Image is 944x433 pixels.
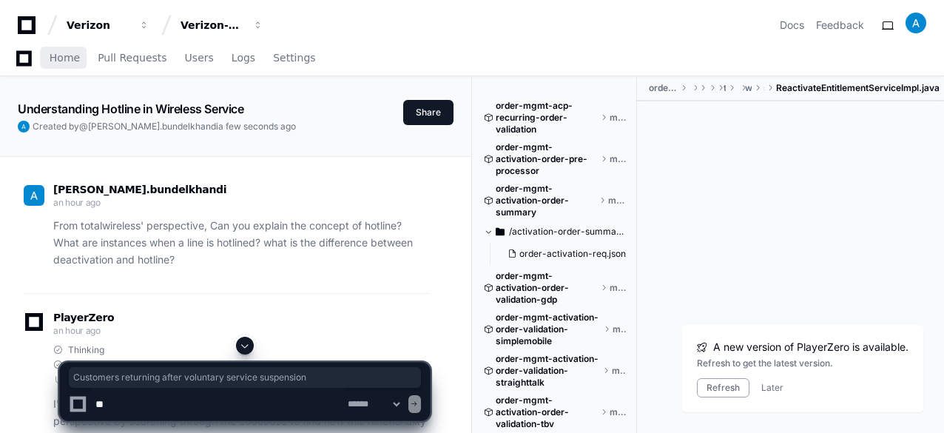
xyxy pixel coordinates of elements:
[181,18,244,33] div: Verizon-Clarify-Order-Management
[509,226,626,238] span: /activation-order-summary/src/test/resources/activation
[816,18,864,33] button: Feedback
[67,18,130,33] div: Verizon
[776,82,940,94] span: ReactivateEntitlementServiceImpl.java
[232,41,255,75] a: Logs
[53,218,430,268] p: From totalwireless' perspective, Can you explain the concept of hotline? What are instances when ...
[53,197,101,208] span: an hour ago
[496,141,598,177] span: order-mgmt-activation-order-pre-processor
[780,18,804,33] a: Docs
[906,13,926,33] img: ACg8ocKz7EBFCnWPdTv19o9m_nca3N0OVJEOQCGwElfmCyRVJ95dZw=s96-c
[610,112,626,124] span: master
[897,384,937,424] iframe: Open customer support
[761,382,783,394] button: Later
[613,323,627,335] span: master
[496,223,505,241] svg: Directory
[218,121,296,132] span: a few seconds ago
[79,121,88,132] span: @
[745,82,752,94] span: walmartplus
[98,41,166,75] a: Pull Requests
[713,340,908,355] span: A new version of PlayerZero is available.
[496,270,598,306] span: order-mgmt-activation-order-validation-gdp
[24,185,44,206] img: ACg8ocKz7EBFCnWPdTv19o9m_nca3N0OVJEOQCGwElfmCyRVJ95dZw=s96-c
[53,313,114,322] span: PlayerZero
[403,100,454,125] button: Share
[502,244,626,264] button: order-activation-req.json
[519,248,626,260] span: order-activation-req.json
[232,53,255,62] span: Logs
[496,312,601,347] span: order-mgmt-activation-order-validation-simplemobile
[273,41,315,75] a: Settings
[608,195,626,207] span: master
[763,82,764,94] span: service
[697,378,749,397] button: Refresh
[88,121,218,132] span: [PERSON_NAME].bundelkhandi
[53,184,226,195] span: [PERSON_NAME].bundelkhandi
[610,282,626,294] span: master
[484,220,626,244] button: /activation-order-summary/src/test/resources/activation
[610,153,626,165] span: master
[33,121,296,132] span: Created by
[18,101,244,116] app-text-character-animate: Understanding Hotline in Wireless Service
[50,41,80,75] a: Home
[496,100,598,135] span: order-mgmt-acp-recurring-order-validation
[61,12,155,38] button: Verizon
[185,53,214,62] span: Users
[697,358,908,369] div: Refresh to get the latest version.
[724,82,726,94] span: tracfone
[175,12,269,38] button: Verizon-Clarify-Order-Management
[50,53,80,62] span: Home
[496,183,596,218] span: order-mgmt-activation-order-summary
[73,372,417,383] span: Customers returning after voluntary service suspension
[185,41,214,75] a: Users
[273,53,315,62] span: Settings
[98,53,166,62] span: Pull Requests
[53,325,101,336] span: an hour ago
[18,121,30,132] img: ACg8ocKz7EBFCnWPdTv19o9m_nca3N0OVJEOQCGwElfmCyRVJ95dZw=s96-c
[649,82,678,94] span: order-mgmt-vas-walmartplus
